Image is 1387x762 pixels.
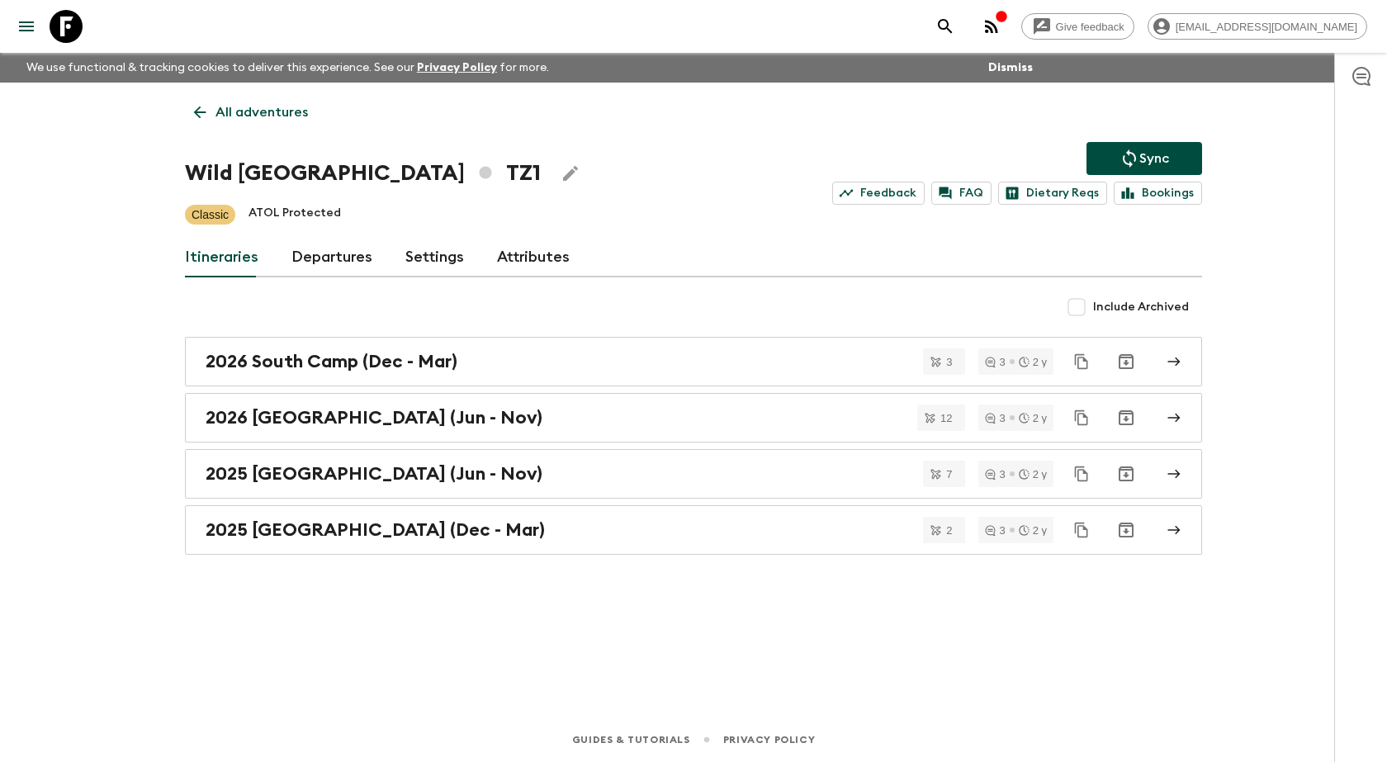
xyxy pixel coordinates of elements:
[185,238,258,277] a: Itineraries
[20,53,556,83] p: We use functional & tracking cookies to deliver this experience. See our for more.
[1067,347,1096,376] button: Duplicate
[985,357,1005,367] div: 3
[185,449,1202,499] a: 2025 [GEOGRAPHIC_DATA] (Jun - Nov)
[291,238,372,277] a: Departures
[206,351,457,372] h2: 2026 South Camp (Dec - Mar)
[206,407,542,428] h2: 2026 [GEOGRAPHIC_DATA] (Jun - Nov)
[984,56,1037,79] button: Dismiss
[1067,459,1096,489] button: Duplicate
[1093,299,1189,315] span: Include Archived
[497,238,570,277] a: Attributes
[206,463,542,485] h2: 2025 [GEOGRAPHIC_DATA] (Jun - Nov)
[1110,401,1143,434] button: Archive
[1021,13,1134,40] a: Give feedback
[1110,457,1143,490] button: Archive
[985,525,1005,536] div: 3
[1019,357,1047,367] div: 2 y
[405,238,464,277] a: Settings
[1019,413,1047,424] div: 2 y
[192,206,229,223] p: Classic
[1114,182,1202,205] a: Bookings
[1067,403,1096,433] button: Duplicate
[185,505,1202,555] a: 2025 [GEOGRAPHIC_DATA] (Dec - Mar)
[185,393,1202,443] a: 2026 [GEOGRAPHIC_DATA] (Jun - Nov)
[1110,514,1143,547] button: Archive
[185,157,541,190] h1: Wild [GEOGRAPHIC_DATA] TZ1
[723,731,815,749] a: Privacy Policy
[1019,469,1047,480] div: 2 y
[1067,515,1096,545] button: Duplicate
[936,357,962,367] span: 3
[936,525,962,536] span: 2
[936,469,962,480] span: 7
[985,469,1005,480] div: 3
[249,205,341,225] p: ATOL Protected
[1047,21,1134,33] span: Give feedback
[185,337,1202,386] a: 2026 South Camp (Dec - Mar)
[832,182,925,205] a: Feedback
[930,413,962,424] span: 12
[417,62,497,73] a: Privacy Policy
[10,10,43,43] button: menu
[215,102,308,122] p: All adventures
[1086,142,1202,175] button: Sync adventure departures to the booking engine
[1167,21,1366,33] span: [EMAIL_ADDRESS][DOMAIN_NAME]
[1148,13,1367,40] div: [EMAIL_ADDRESS][DOMAIN_NAME]
[985,413,1005,424] div: 3
[572,731,690,749] a: Guides & Tutorials
[931,182,992,205] a: FAQ
[1110,345,1143,378] button: Archive
[206,519,545,541] h2: 2025 [GEOGRAPHIC_DATA] (Dec - Mar)
[998,182,1107,205] a: Dietary Reqs
[185,96,317,129] a: All adventures
[554,157,587,190] button: Edit Adventure Title
[1139,149,1169,168] p: Sync
[1019,525,1047,536] div: 2 y
[929,10,962,43] button: search adventures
